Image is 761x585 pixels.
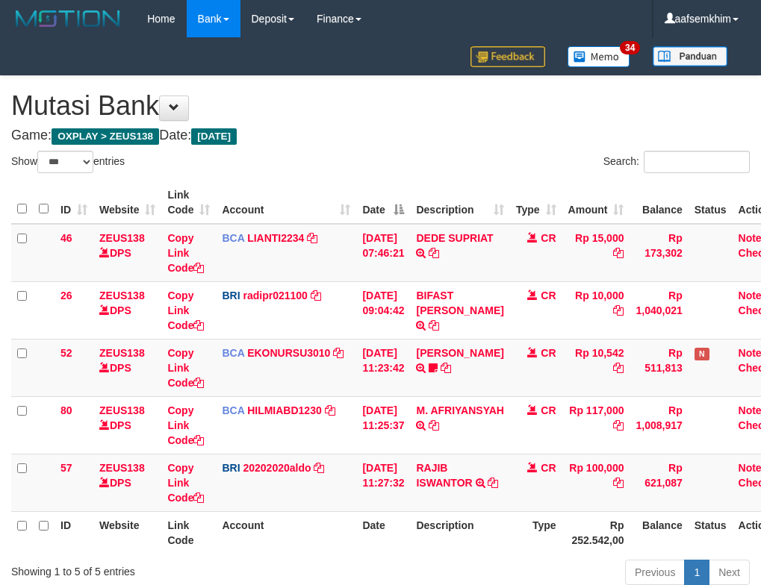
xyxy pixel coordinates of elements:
span: CR [541,404,556,416]
div: Showing 1 to 5 of 5 entries [11,558,306,579]
span: 46 [60,232,72,244]
a: BIFAST [PERSON_NAME] [416,290,503,316]
a: ZEUS138 [99,290,145,301]
a: Copy HILMIABD1230 to clipboard [325,404,335,416]
span: 34 [620,41,640,54]
a: Next [709,560,750,585]
td: Rp 100,000 [562,454,630,511]
th: Type: activate to sort column ascending [510,181,562,224]
label: Search: [603,151,750,173]
a: Copy RAJIB ISWANTOR to clipboard [488,477,498,489]
a: M. AFRIYANSYAH [416,404,503,416]
a: RAJIB ISWANTOR [416,462,472,489]
span: CR [541,232,556,244]
span: OXPLAY > ZEUS138 [52,128,159,145]
td: [DATE] 11:25:37 [356,396,410,454]
td: DPS [93,454,161,511]
th: Website [93,511,161,554]
span: BCA [222,347,244,359]
th: Account: activate to sort column ascending [216,181,356,224]
span: [DATE] [191,128,237,145]
a: Copy Rp 117,000 to clipboard [613,419,624,431]
a: Copy 20202020aldo to clipboard [314,462,324,474]
a: ZEUS138 [99,347,145,359]
td: [DATE] 11:27:32 [356,454,410,511]
th: Status [689,181,733,224]
a: Copy EKONURSU3010 to clipboard [333,347,344,359]
td: Rp 10,000 [562,281,630,339]
td: [DATE] 09:04:42 [356,281,410,339]
th: ID [55,511,93,554]
span: CR [541,347,556,359]
a: [PERSON_NAME] [416,347,503,359]
th: Type [510,511,562,554]
a: Copy Link Code [167,347,204,389]
a: 20202020aldo [243,462,311,474]
td: [DATE] 11:23:42 [356,339,410,396]
a: 1 [684,560,709,585]
th: Link Code [161,511,216,554]
span: 80 [60,404,72,416]
td: Rp 10,542 [562,339,630,396]
th: Account [216,511,356,554]
td: DPS [93,224,161,282]
img: Feedback.jpg [470,46,545,67]
td: Rp 511,813 [630,339,688,396]
img: MOTION_logo.png [11,7,125,30]
span: CR [541,290,556,301]
select: Showentries [37,151,93,173]
th: Balance [630,511,688,554]
td: Rp 1,008,917 [630,396,688,454]
span: BCA [222,232,244,244]
th: Date [356,511,410,554]
a: radipr021100 [243,290,307,301]
a: Copy Rp 10,542 to clipboard [613,362,624,374]
span: BRI [222,290,240,301]
input: Search: [644,151,750,173]
h4: Game: Date: [11,128,750,143]
a: Copy M. AFRIYANSYAH to clipboard [429,419,439,431]
a: Copy Link Code [167,290,204,331]
td: Rp 1,040,021 [630,281,688,339]
a: Copy Link Code [167,232,204,274]
th: Amount: activate to sort column ascending [562,181,630,224]
h1: Mutasi Bank [11,91,750,121]
th: Balance [630,181,688,224]
span: CR [541,462,556,474]
td: DPS [93,339,161,396]
a: ZEUS138 [99,404,145,416]
label: Show entries [11,151,125,173]
span: BCA [222,404,244,416]
a: Copy BIFAST ERIKA S PAUN to clipboard [429,319,439,331]
a: 34 [556,37,642,75]
a: ZEUS138 [99,462,145,474]
td: DPS [93,396,161,454]
th: Description: activate to sort column ascending [410,181,509,224]
td: Rp 173,302 [630,224,688,282]
span: 26 [60,290,72,301]
th: Link Code: activate to sort column ascending [161,181,216,224]
a: Copy radipr021100 to clipboard [311,290,321,301]
span: Has Note [695,348,709,360]
span: 57 [60,462,72,474]
a: Copy Rp 10,000 to clipboard [613,304,624,316]
a: Copy LIANTI2234 to clipboard [307,232,317,244]
a: Copy Link Code [167,404,204,446]
img: panduan.png [653,46,727,66]
td: Rp 621,087 [630,454,688,511]
a: Copy Rp 15,000 to clipboard [613,247,624,259]
a: HILMIABD1230 [247,404,322,416]
a: LIANTI2234 [247,232,304,244]
a: Copy Link Code [167,462,204,504]
a: EKONURSU3010 [247,347,330,359]
th: ID: activate to sort column ascending [55,181,93,224]
td: Rp 117,000 [562,396,630,454]
td: DPS [93,281,161,339]
a: Previous [625,560,685,585]
th: Rp 252.542,00 [562,511,630,554]
th: Status [689,511,733,554]
td: Rp 15,000 [562,224,630,282]
img: Button%20Memo.svg [568,46,630,67]
a: DEDE SUPRIAT [416,232,493,244]
th: Website: activate to sort column ascending [93,181,161,224]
